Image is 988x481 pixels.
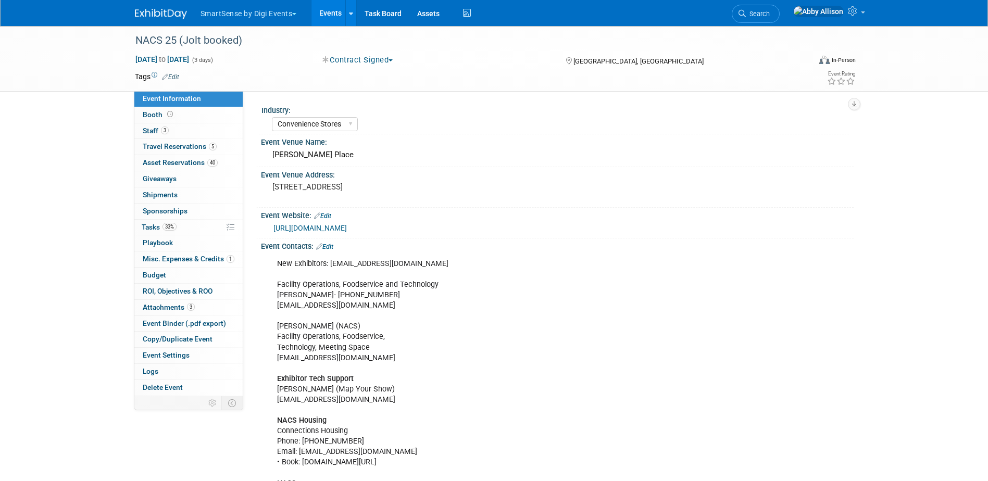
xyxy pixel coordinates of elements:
span: Sponsorships [143,207,187,215]
span: Asset Reservations [143,158,218,167]
div: Event Website: [261,208,854,221]
a: Budget [134,268,243,283]
pre: [STREET_ADDRESS] [272,182,496,192]
div: Event Venue Address: [261,167,854,180]
a: Edit [314,212,331,220]
img: Abby Allison [793,6,844,17]
b: Exhibitor Tech Support [277,374,354,383]
a: Playbook [134,235,243,251]
span: 40 [207,159,218,167]
div: [PERSON_NAME] Place [269,147,846,163]
span: 3 [161,126,169,134]
span: 33% [162,223,177,231]
span: Booth not reserved yet [165,110,175,118]
span: Logs [143,367,158,375]
span: Booth [143,110,175,119]
span: 3 [187,303,195,311]
a: ROI, Objectives & ROO [134,284,243,299]
span: Attachments [143,303,195,311]
a: Misc. Expenses & Credits1 [134,251,243,267]
a: Staff3 [134,123,243,139]
div: Industry: [261,103,849,116]
span: Copy/Duplicate Event [143,335,212,343]
a: Edit [316,243,333,250]
a: Travel Reservations5 [134,139,243,155]
a: Search [732,5,780,23]
span: [GEOGRAPHIC_DATA], [GEOGRAPHIC_DATA] [573,57,704,65]
span: 5 [209,143,217,150]
a: Attachments3 [134,300,243,315]
span: Event Information [143,94,201,103]
span: Budget [143,271,166,279]
a: Asset Reservations40 [134,155,243,171]
a: Delete Event [134,380,243,396]
a: Event Binder (.pdf export) [134,316,243,332]
div: Event Contacts: [261,238,854,252]
a: Shipments [134,187,243,203]
a: Sponsorships [134,204,243,219]
a: Edit [162,73,179,81]
img: Format-Inperson.png [819,56,830,64]
a: Giveaways [134,171,243,187]
td: Toggle Event Tabs [221,396,243,410]
a: Event Settings [134,348,243,363]
b: NACS Housing [277,416,327,425]
div: Event Rating [827,71,855,77]
div: Event Venue Name: [261,134,854,147]
span: Shipments [143,191,178,199]
a: Copy/Duplicate Event [134,332,243,347]
span: Event Binder (.pdf export) [143,319,226,327]
span: ROI, Objectives & ROO [143,287,212,295]
span: Playbook [143,238,173,247]
td: Tags [135,71,179,82]
span: 1 [227,255,234,263]
div: NACS 25 (Jolt booked) [132,31,795,50]
span: Search [746,10,770,18]
span: to [157,55,167,64]
span: (3 days) [191,57,213,64]
span: Misc. Expenses & Credits [143,255,234,263]
span: Event Settings [143,351,190,359]
a: Event Information [134,91,243,107]
span: Tasks [142,223,177,231]
a: [URL][DOMAIN_NAME] [273,224,347,232]
td: Personalize Event Tab Strip [204,396,222,410]
span: Staff [143,126,169,135]
a: Booth [134,107,243,123]
button: Contract Signed [319,55,397,66]
span: Giveaways [143,174,177,183]
span: Delete Event [143,383,183,391]
span: Travel Reservations [143,142,217,150]
img: ExhibitDay [135,9,187,19]
div: Event Format [749,54,856,70]
a: Tasks33% [134,220,243,235]
span: [DATE] [DATE] [135,55,190,64]
a: Logs [134,364,243,379]
div: In-Person [831,56,856,64]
